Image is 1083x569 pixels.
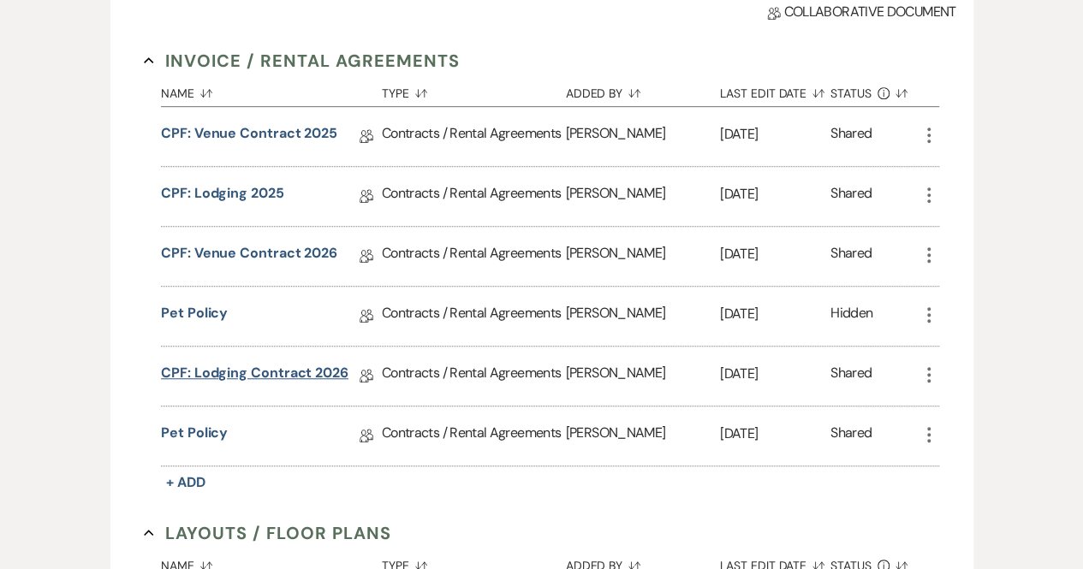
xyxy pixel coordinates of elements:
div: Contracts / Rental Agreements [382,406,566,465]
div: Hidden [830,303,872,329]
div: [PERSON_NAME] [566,406,720,465]
button: + Add [161,471,211,495]
button: Status [830,74,919,106]
div: [PERSON_NAME] [566,107,720,166]
button: Layouts / Floor Plans [144,520,391,546]
div: [PERSON_NAME] [566,347,720,406]
div: Contracts / Rental Agreements [382,227,566,286]
button: Name [161,74,382,106]
button: Last Edit Date [720,74,830,106]
div: Contracts / Rental Agreements [382,287,566,346]
div: [PERSON_NAME] [566,227,720,286]
div: Shared [830,423,872,449]
div: Shared [830,363,872,389]
p: [DATE] [720,123,830,145]
div: Shared [830,183,872,210]
div: Contracts / Rental Agreements [382,347,566,406]
span: Collaborative document [767,2,955,22]
div: Shared [830,123,872,150]
a: CPF: Lodging 2025 [161,183,284,210]
button: Type [382,74,566,106]
a: CPF: Venue Contract 2025 [161,123,337,150]
p: [DATE] [720,243,830,265]
div: Contracts / Rental Agreements [382,167,566,226]
p: [DATE] [720,423,830,445]
div: [PERSON_NAME] [566,287,720,346]
button: Invoice / Rental Agreements [144,48,460,74]
p: [DATE] [720,363,830,385]
a: CPF: Lodging Contract 2026 [161,363,348,389]
div: [PERSON_NAME] [566,167,720,226]
span: Status [830,87,872,99]
span: + Add [166,473,205,491]
p: [DATE] [720,183,830,205]
a: Pet Policy [161,423,228,449]
p: [DATE] [720,303,830,325]
div: Shared [830,243,872,270]
a: CPF: Venue Contract 2026 [161,243,337,270]
button: Added By [566,74,720,106]
div: Contracts / Rental Agreements [382,107,566,166]
a: Pet Policy [161,303,228,329]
